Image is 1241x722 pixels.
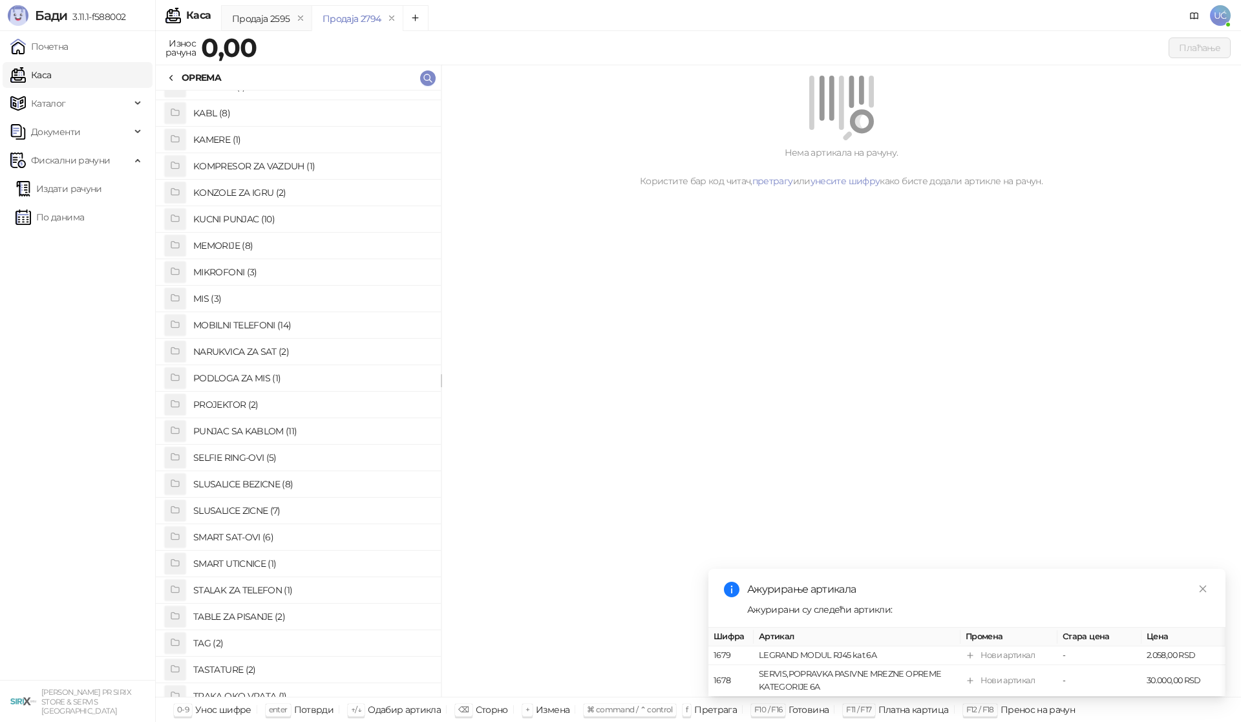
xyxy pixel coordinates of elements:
[960,628,1057,646] th: Промена
[403,5,429,31] button: Add tab
[351,705,361,714] span: ↑/↓
[754,628,960,646] th: Артикал
[41,688,131,716] small: [PERSON_NAME] PR SIRIX STORE & SERVIS [GEOGRAPHIC_DATA]
[294,701,334,718] div: Потврди
[193,421,430,441] h4: PUNJAC SA KABLOM (11)
[156,90,441,697] div: grid
[525,705,529,714] span: +
[1141,665,1225,697] td: 30.000,00 RSD
[966,705,994,714] span: F12 / F18
[193,394,430,415] h4: PROJEKTOR (2)
[193,659,430,680] h4: TASTATURE (2)
[1057,628,1141,646] th: Стара цена
[193,235,430,256] h4: MEMORIJE (8)
[182,70,221,85] div: OPREMA
[8,5,28,26] img: Logo
[754,705,782,714] span: F10 / F16
[31,119,80,145] span: Документи
[193,553,430,574] h4: SMART UTICNICE (1)
[754,665,960,697] td: SERVIS,POPRAVKA PASIVNE MREZNE OPREME KATEGORIJE 6A
[1001,701,1075,718] div: Пренос на рачун
[383,13,400,24] button: remove
[747,582,1210,597] div: Ажурирање артикала
[193,315,430,335] h4: MOBILNI TELEFONI (14)
[1196,582,1210,596] a: Close
[31,147,110,173] span: Фискални рачуни
[752,175,793,187] a: претрагу
[368,701,441,718] div: Одабир артикла
[193,129,430,150] h4: KAMERE (1)
[1057,665,1141,697] td: -
[1198,584,1207,593] span: close
[31,90,66,116] span: Каталог
[587,705,673,714] span: ⌘ command / ⌃ control
[708,665,754,697] td: 1678
[193,500,430,521] h4: SLUSALICE ZICNE (7)
[193,368,430,388] h4: PODLOGA ZA MIS (1)
[193,633,430,653] h4: TAG (2)
[35,8,67,23] span: Бади
[708,628,754,646] th: Шифра
[232,12,290,26] div: Продаја 2595
[193,103,430,123] h4: KABL (8)
[16,204,84,230] a: По данима
[458,705,469,714] span: ⌫
[878,701,949,718] div: Платна картица
[1169,37,1231,58] button: Плаћање
[195,701,251,718] div: Унос шифре
[10,62,51,88] a: Каса
[193,580,430,600] h4: STALAK ZA TELEFON (1)
[193,209,430,229] h4: KUCNI PUNJAC (10)
[476,701,508,718] div: Сторно
[193,341,430,362] h4: NARUKVICA ZA SAT (2)
[789,701,829,718] div: Готовина
[724,582,739,597] span: info-circle
[292,13,309,24] button: remove
[1184,5,1205,26] a: Документација
[193,156,430,176] h4: KOMPRESOR ZA VAZDUH (1)
[754,646,960,665] td: LEGRAND MODUL RJ45 kat 6A
[193,182,430,203] h4: KONZOLE ZA IGRU (2)
[981,674,1035,687] div: Нови артикал
[193,606,430,627] h4: TABLE ZA PISANJE (2)
[193,447,430,468] h4: SELFIE RING-OVI (5)
[457,145,1225,188] div: Нема артикала на рачуну. Користите бар код читач, или како бисте додали артикле на рачун.
[177,705,189,714] span: 0-9
[323,12,381,26] div: Продаја 2794
[16,176,102,202] a: Издати рачуни
[536,701,569,718] div: Измена
[193,288,430,309] h4: MIS (3)
[193,527,430,547] h4: SMART SAT-OVI (6)
[193,474,430,494] h4: SLUSALICE BEZICNE (8)
[10,34,69,59] a: Почетна
[708,646,754,665] td: 1679
[747,602,1210,617] div: Ажурирани су следећи артикли:
[1141,646,1225,665] td: 2.058,00 RSD
[193,686,430,706] h4: TRAKA OKO VRATA (1)
[163,35,198,61] div: Износ рачуна
[10,688,36,714] img: 64x64-companyLogo-cb9a1907-c9b0-4601-bb5e-5084e694c383.png
[1141,628,1225,646] th: Цена
[201,32,257,63] strong: 0,00
[686,705,688,714] span: f
[186,10,211,21] div: Каса
[981,649,1035,662] div: Нови артикал
[269,705,288,714] span: enter
[846,705,871,714] span: F11 / F17
[193,262,430,282] h4: MIKROFONI (3)
[811,175,880,187] a: унесите шифру
[67,11,125,23] span: 3.11.1-f588002
[694,701,737,718] div: Претрага
[1057,646,1141,665] td: -
[1210,5,1231,26] span: UĆ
